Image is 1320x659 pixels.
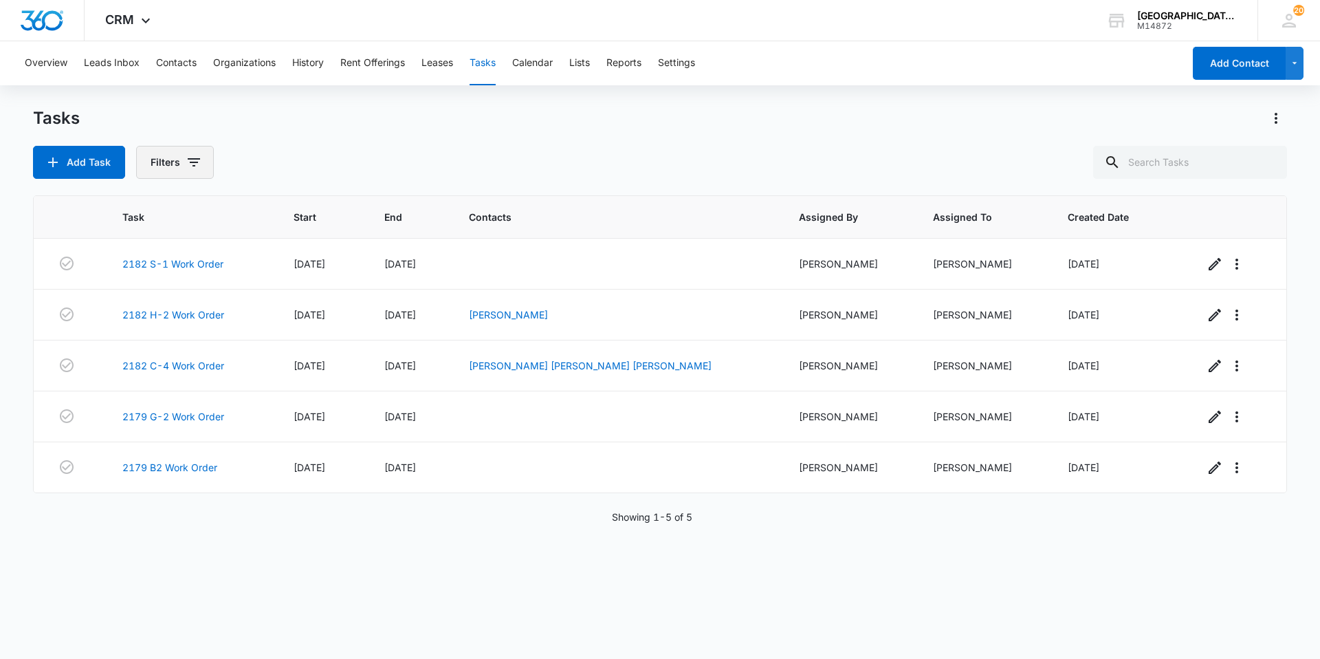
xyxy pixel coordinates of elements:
[384,258,416,270] span: [DATE]
[606,41,641,85] button: Reports
[122,307,224,322] a: 2182 H-2 Work Order
[1068,309,1099,321] span: [DATE]
[294,258,325,270] span: [DATE]
[294,360,325,371] span: [DATE]
[33,108,80,129] h1: Tasks
[612,510,692,524] p: Showing 1-5 of 5
[1293,5,1304,16] span: 20
[658,41,695,85] button: Settings
[1093,146,1287,179] input: Search Tasks
[292,41,324,85] button: History
[294,462,325,473] span: [DATE]
[799,257,900,271] div: [PERSON_NAME]
[799,409,900,424] div: [PERSON_NAME]
[1193,47,1286,80] button: Add Contact
[799,210,880,224] span: Assigned By
[122,358,224,373] a: 2182 C-4 Work Order
[213,41,276,85] button: Organizations
[294,411,325,422] span: [DATE]
[1137,10,1237,21] div: account name
[933,358,1034,373] div: [PERSON_NAME]
[84,41,140,85] button: Leads Inbox
[933,210,1014,224] span: Assigned To
[384,360,416,371] span: [DATE]
[340,41,405,85] button: Rent Offerings
[421,41,453,85] button: Leases
[933,460,1034,475] div: [PERSON_NAME]
[1068,462,1099,473] span: [DATE]
[1265,107,1287,129] button: Actions
[122,210,241,224] span: Task
[933,257,1034,271] div: [PERSON_NAME]
[1068,258,1099,270] span: [DATE]
[156,41,197,85] button: Contacts
[1137,21,1237,31] div: account id
[25,41,67,85] button: Overview
[1068,411,1099,422] span: [DATE]
[33,146,125,179] button: Add Task
[384,411,416,422] span: [DATE]
[469,309,548,321] a: [PERSON_NAME]
[384,210,416,224] span: End
[384,309,416,321] span: [DATE]
[469,210,746,224] span: Contacts
[799,358,900,373] div: [PERSON_NAME]
[136,146,214,179] button: Filters
[512,41,553,85] button: Calendar
[1068,360,1099,371] span: [DATE]
[1068,210,1152,224] span: Created Date
[933,307,1034,322] div: [PERSON_NAME]
[294,210,331,224] span: Start
[105,12,134,27] span: CRM
[1293,5,1304,16] div: notifications count
[122,409,224,424] a: 2179 G-2 Work Order
[569,41,590,85] button: Lists
[294,309,325,321] span: [DATE]
[933,409,1034,424] div: [PERSON_NAME]
[384,462,416,473] span: [DATE]
[122,460,217,475] a: 2179 B2 Work Order
[799,307,900,322] div: [PERSON_NAME]
[799,460,900,475] div: [PERSON_NAME]
[469,360,712,371] a: [PERSON_NAME] [PERSON_NAME] [PERSON_NAME]
[470,41,496,85] button: Tasks
[122,257,223,271] a: 2182 S-1 Work Order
